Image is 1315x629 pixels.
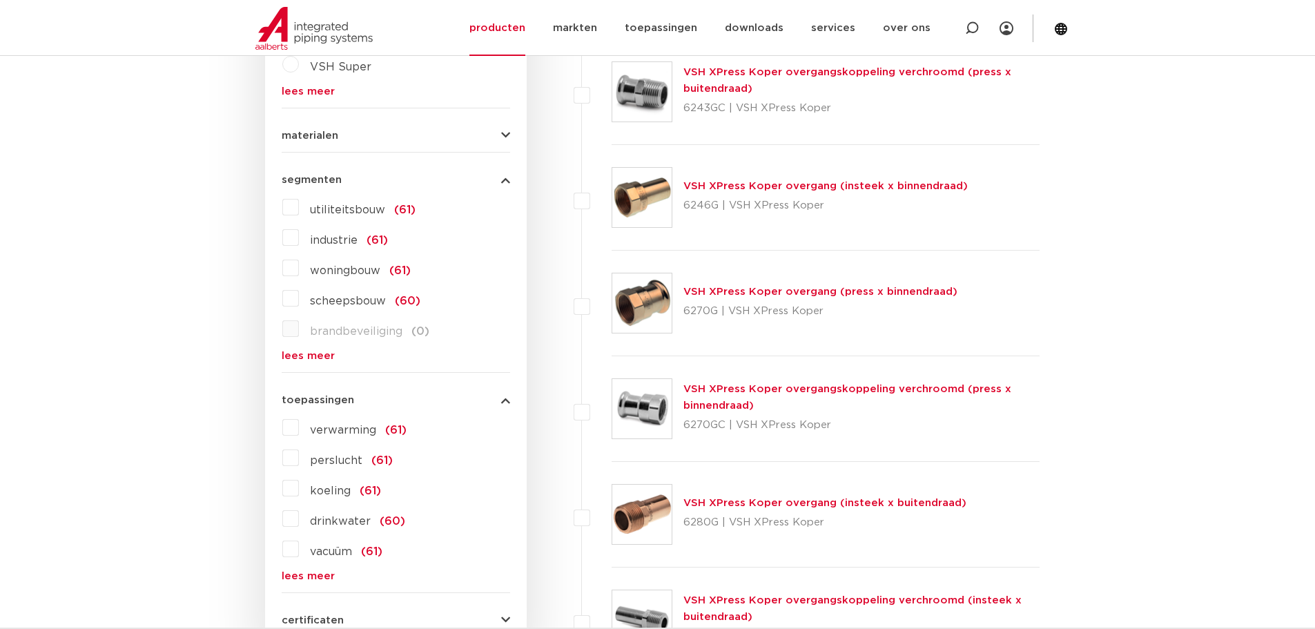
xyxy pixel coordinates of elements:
p: 6246G | VSH XPress Koper [683,195,968,217]
span: (60) [380,516,405,527]
span: materialen [282,130,338,141]
span: (61) [361,546,382,557]
img: Thumbnail for VSH XPress Koper overgang (press x binnendraad) [612,273,672,333]
span: koeling [310,485,351,496]
a: lees meer [282,571,510,581]
span: vacuüm [310,546,352,557]
button: toepassingen [282,395,510,405]
span: (61) [389,265,411,276]
span: segmenten [282,175,342,185]
a: VSH XPress Koper overgang (press x binnendraad) [683,287,957,297]
p: 6270GC | VSH XPress Koper [683,414,1040,436]
span: (61) [367,235,388,246]
span: (61) [371,455,393,466]
span: toepassingen [282,395,354,405]
img: Thumbnail for VSH XPress Koper overgang (insteek x buitendraad) [612,485,672,544]
p: 6243GC | VSH XPress Koper [683,97,1040,119]
a: VSH XPress Koper overgangskoppeling verchroomd (insteek x buitendraad) [683,595,1022,622]
span: industrie [310,235,358,246]
a: VSH XPress Koper overgangskoppeling verchroomd (press x buitendraad) [683,67,1011,94]
p: 6270G | VSH XPress Koper [683,300,957,322]
a: VSH XPress Koper overgang (insteek x binnendraad) [683,181,968,191]
a: VSH XPress Koper overgangskoppeling verchroomd (press x binnendraad) [683,384,1011,411]
span: (61) [360,485,381,496]
span: (60) [395,296,420,307]
a: lees meer [282,86,510,97]
button: certificaten [282,615,510,626]
img: Thumbnail for VSH XPress Koper overgangskoppeling verchroomd (press x buitendraad) [612,62,672,122]
a: VSH XPress Koper overgang (insteek x buitendraad) [683,498,966,508]
span: certificaten [282,615,344,626]
button: materialen [282,130,510,141]
span: (61) [394,204,416,215]
button: segmenten [282,175,510,185]
p: 6280G | VSH XPress Koper [683,512,966,534]
span: utiliteitsbouw [310,204,385,215]
a: lees meer [282,351,510,361]
span: drinkwater [310,516,371,527]
span: VSH Super [310,61,371,72]
img: Thumbnail for VSH XPress Koper overgangskoppeling verchroomd (press x binnendraad) [612,379,672,438]
span: brandbeveiliging [310,326,402,337]
span: scheepsbouw [310,296,386,307]
span: woningbouw [310,265,380,276]
img: Thumbnail for VSH XPress Koper overgang (insteek x binnendraad) [612,168,672,227]
span: (0) [411,326,429,337]
span: (61) [385,425,407,436]
span: verwarming [310,425,376,436]
span: perslucht [310,455,362,466]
